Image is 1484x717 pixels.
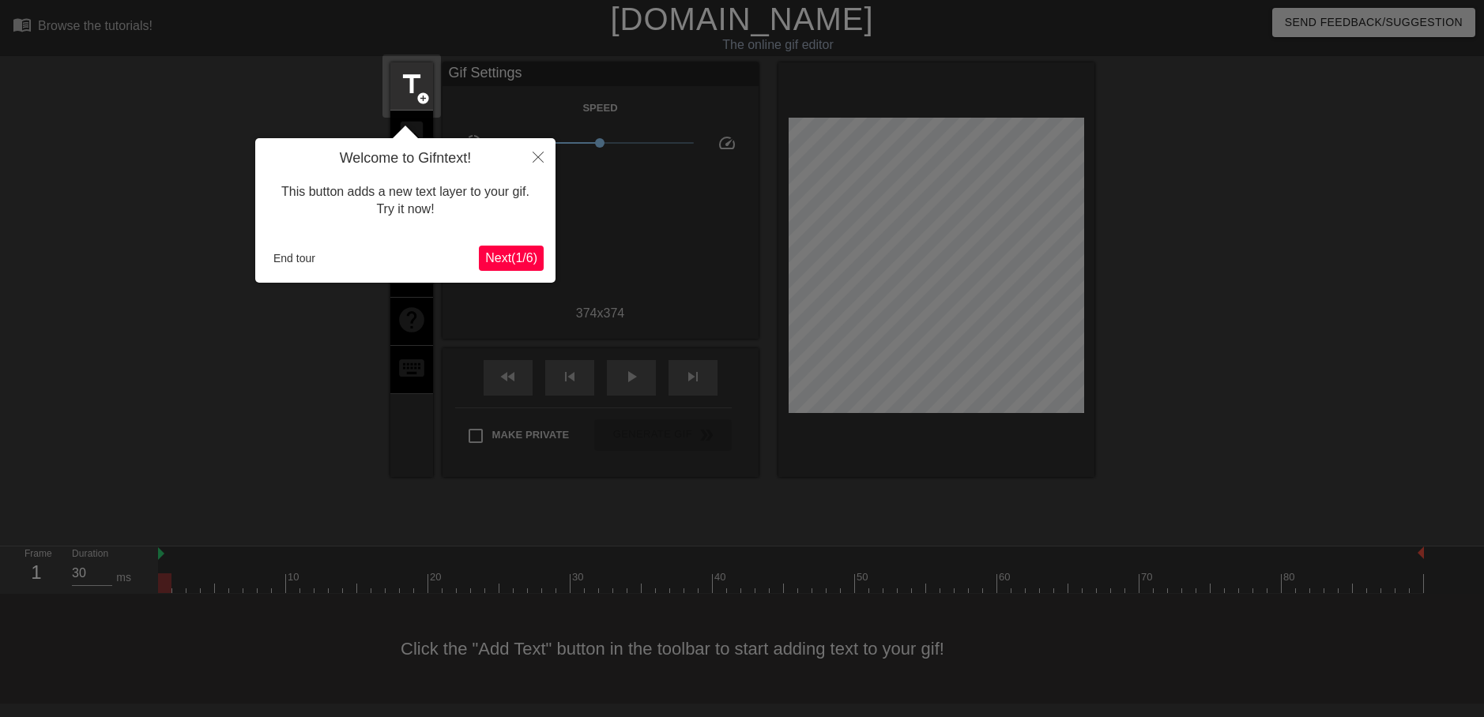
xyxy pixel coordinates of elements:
button: End tour [267,246,322,270]
span: Next ( 1 / 6 ) [485,251,537,265]
div: This button adds a new text layer to your gif. Try it now! [267,167,544,235]
h4: Welcome to Gifntext! [267,150,544,167]
button: Next [479,246,544,271]
button: Close [521,138,556,175]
